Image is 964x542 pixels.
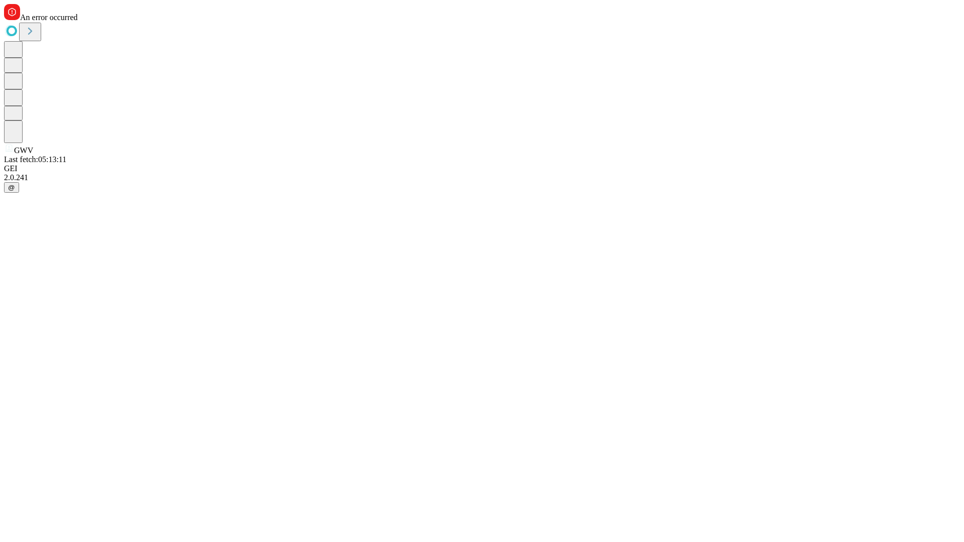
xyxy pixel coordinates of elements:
[8,184,15,191] span: @
[4,164,960,173] div: GEI
[4,173,960,182] div: 2.0.241
[20,13,78,22] span: An error occurred
[4,182,19,193] button: @
[14,146,33,155] span: GWV
[4,155,66,164] span: Last fetch: 05:13:11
